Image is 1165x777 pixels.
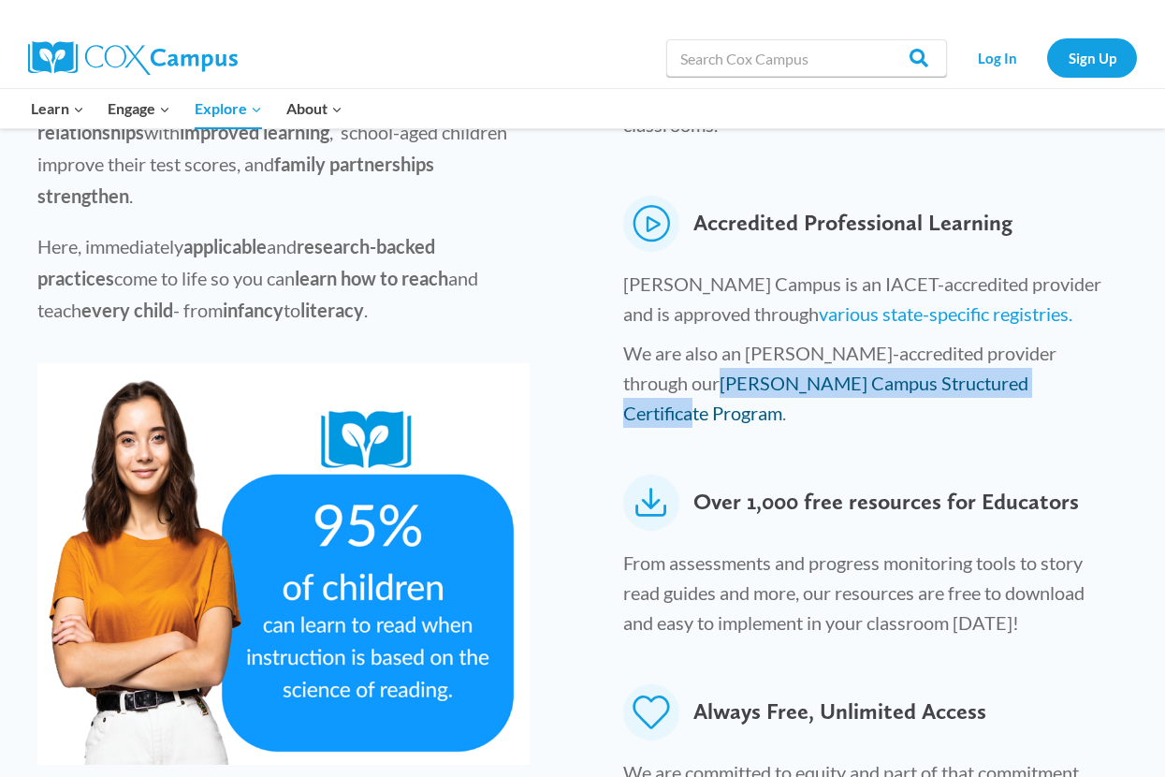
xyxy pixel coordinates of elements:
input: Search Cox Campus [666,39,947,77]
span: Here, immediately and come to life so you can and teach - from to . [37,235,478,321]
a: [PERSON_NAME] Campus Structured Certificate Program [623,372,1028,424]
p: We are also an [PERSON_NAME]-accredited provider through our . [623,338,1116,437]
span: Over 1,000 free resources for Educators [693,475,1079,531]
img: Cox Campus [28,41,238,75]
button: Child menu of Learn [19,89,96,128]
strong: improved learning [180,121,329,143]
span: Always Free, Unlimited Access [693,684,986,740]
strong: applicable [183,235,267,257]
strong: learn how to reach [295,267,448,289]
a: various state-specific registries. [819,302,1072,325]
a: Sign Up [1047,38,1137,77]
button: Child menu of Explore [182,89,274,128]
p: [PERSON_NAME] Campus is an IACET-accredited provider and is approved through [623,269,1116,338]
img: Frame 13 (1) [37,363,530,765]
button: Child menu of Engage [96,89,183,128]
span: Accredited Professional Learning [693,196,1012,252]
strong: literacy [300,299,364,321]
nav: Secondary Navigation [956,38,1137,77]
p: From assessments and progress monitoring tools to story read guides and more, our resources are f... [623,548,1116,647]
a: Log In [956,38,1038,77]
nav: Primary Navigation [19,89,354,128]
button: Child menu of About [274,89,355,128]
strong: infancy [223,299,284,321]
strong: every child [81,299,173,321]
